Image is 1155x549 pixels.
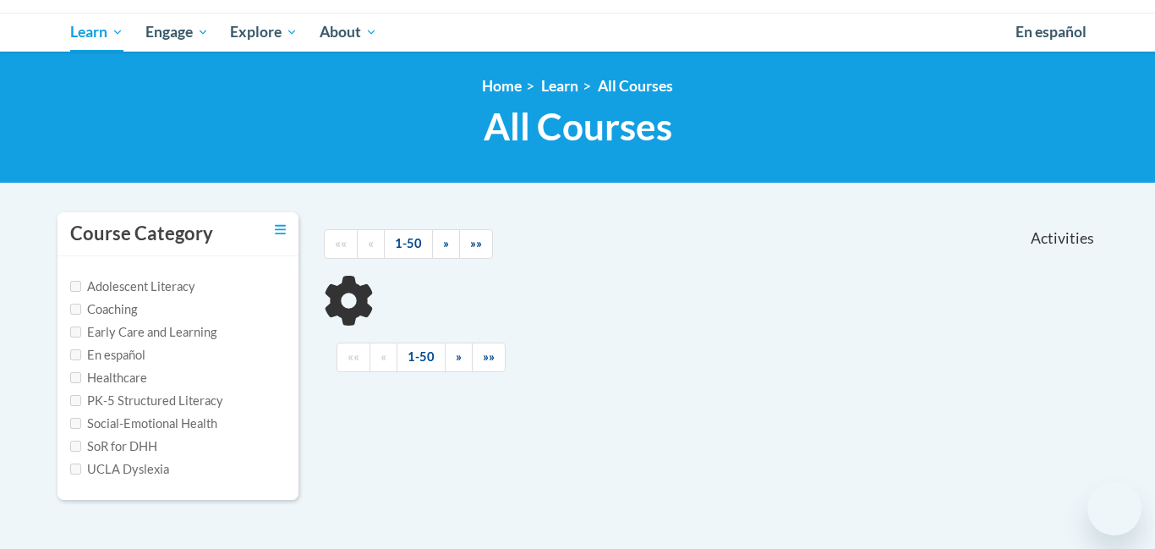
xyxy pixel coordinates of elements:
[70,437,157,456] label: SoR for DHH
[70,281,81,292] input: Checkbox for Options
[70,441,81,452] input: Checkbox for Options
[369,343,397,372] a: Previous
[456,349,462,364] span: »
[598,77,673,95] a: All Courses
[70,327,81,338] input: Checkbox for Options
[70,464,81,475] input: Checkbox for Options
[70,392,223,410] label: PK-5 Structured Literacy
[309,13,388,52] a: About
[432,229,460,259] a: Next
[70,418,81,429] input: Checkbox for Options
[230,22,298,42] span: Explore
[320,22,377,42] span: About
[445,343,473,372] a: Next
[275,221,286,239] a: Toggle collapse
[70,372,81,383] input: Checkbox for Options
[70,414,217,433] label: Social-Emotional Health
[483,349,495,364] span: »»
[1087,481,1141,535] iframe: Button to launch messaging window
[443,236,449,250] span: »
[380,349,386,364] span: «
[70,369,147,387] label: Healthcare
[337,343,370,372] a: Begining
[482,77,522,95] a: Home
[384,229,433,259] a: 1-50
[45,13,1110,52] div: Main menu
[134,13,220,52] a: Engage
[219,13,309,52] a: Explore
[70,349,81,360] input: Checkbox for Options
[324,229,358,259] a: Begining
[368,236,374,250] span: «
[335,236,347,250] span: ««
[70,346,145,365] label: En español
[472,343,506,372] a: End
[484,104,672,149] span: All Courses
[348,349,359,364] span: ««
[541,77,578,95] a: Learn
[70,395,81,406] input: Checkbox for Options
[470,236,482,250] span: »»
[1004,14,1098,50] a: En español
[1031,229,1094,248] span: Activities
[70,304,81,315] input: Checkbox for Options
[459,229,493,259] a: End
[145,22,209,42] span: Engage
[357,229,385,259] a: Previous
[397,343,446,372] a: 1-50
[70,22,123,42] span: Learn
[70,323,216,342] label: Early Care and Learning
[70,300,137,319] label: Coaching
[1015,23,1087,41] span: En español
[59,13,134,52] a: Learn
[70,221,213,247] h3: Course Category
[70,277,195,296] label: Adolescent Literacy
[70,460,169,479] label: UCLA Dyslexia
